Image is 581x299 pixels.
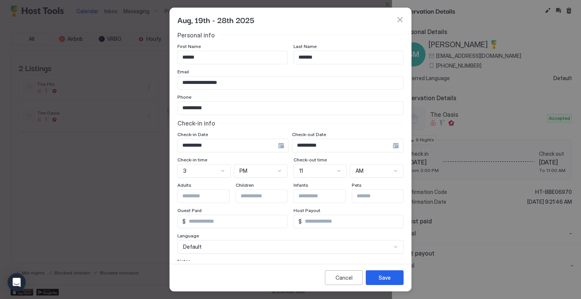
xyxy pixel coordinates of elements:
span: 3 [183,167,186,174]
input: Input Field [292,139,393,152]
input: Input Field [302,215,403,228]
span: Aug, 19th - 28th 2025 [177,14,255,25]
input: Input Field [178,190,240,203]
span: Language [177,233,199,239]
span: Last Name [294,43,317,49]
div: Cancel [336,274,353,282]
input: Input Field [178,139,278,152]
div: Open Intercom Messenger [8,273,26,291]
span: AM [356,167,364,174]
span: Adults [177,182,191,188]
span: Phone [177,94,191,100]
button: Cancel [325,270,363,285]
span: Check-in info [177,119,215,127]
div: Save [379,274,391,282]
input: Input Field [178,102,403,115]
input: Input Field [236,190,298,203]
span: Check-in Date [177,132,208,137]
span: Personal info [177,31,215,39]
span: Guest Paid [177,208,202,213]
span: Default [183,243,202,250]
span: $ [298,218,302,225]
button: Save [366,270,404,285]
input: Input Field [186,215,287,228]
span: Infants [294,182,308,188]
span: Pets [352,182,362,188]
input: Input Field [178,51,287,64]
input: Input Field [178,76,403,89]
input: Input Field [294,51,403,64]
span: First Name [177,43,201,49]
span: Email [177,69,189,74]
input: Input Field [352,190,414,203]
span: Notes [177,258,191,264]
span: Check-in time [177,157,207,163]
span: PM [239,167,247,174]
span: Children [236,182,254,188]
input: Input Field [294,190,356,203]
span: $ [182,218,186,225]
span: 11 [299,167,303,174]
span: Check-out time [294,157,327,163]
span: Host Payout [294,208,320,213]
span: Check-out Date [292,132,326,137]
